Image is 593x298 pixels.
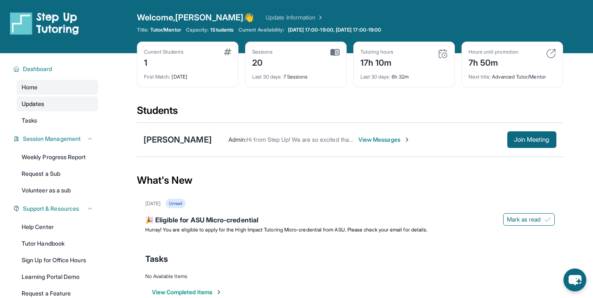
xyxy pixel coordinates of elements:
span: Admin : [228,136,246,143]
span: Current Availability: [238,27,284,33]
button: chat-button [563,268,586,291]
div: 17h 10m [360,55,394,69]
button: Support & Resources [20,204,93,213]
div: What's New [137,162,563,199]
img: card [330,49,340,56]
span: Dashboard [23,65,52,73]
div: Tutoring hours [360,49,394,55]
span: Welcome, [PERSON_NAME] 👋 [137,12,254,23]
span: Updates [22,100,45,108]
div: 6h 32m [360,69,448,80]
span: Tasks [145,253,168,265]
div: No Available Items [145,273,555,280]
a: Tasks [17,113,98,128]
span: Hurray! You are eligible to apply for the High Impact Tutoring Micro-credential from ASU. Please ... [145,227,428,233]
div: Students [137,104,563,122]
div: Current Students [144,49,184,55]
button: Session Management [20,135,93,143]
span: [DATE] 17:00-19:00, [DATE] 17:00-19:00 [288,27,382,33]
span: Home [22,83,37,91]
img: card [546,49,556,59]
a: Updates [17,96,98,111]
div: [PERSON_NAME] [144,134,212,145]
div: Hours until promotion [469,49,519,55]
span: 1 Students [210,27,233,33]
a: Volunteer as a sub [17,183,98,198]
button: View Completed Items [152,288,222,296]
div: 20 [252,55,273,69]
div: Advanced Tutor/Mentor [469,69,556,80]
div: [DATE] [145,200,161,207]
span: Support & Resources [23,204,79,213]
div: 7h 50m [469,55,519,69]
button: Mark as read [503,213,555,226]
img: Mark as read [544,216,551,223]
a: Help Center [17,219,98,234]
span: Last 30 days : [360,74,390,80]
div: 🎉 Eligible for ASU Micro-credential [145,215,555,227]
span: View Messages [358,135,410,144]
img: Chevron Right [315,13,324,22]
a: [DATE] 17:00-19:00, [DATE] 17:00-19:00 [286,27,383,33]
img: logo [10,12,79,35]
img: card [438,49,448,59]
div: 1 [144,55,184,69]
span: Next title : [469,74,491,80]
button: Join Meeting [507,131,556,148]
span: Mark as read [507,215,541,224]
span: First Match : [144,74,171,80]
a: Update Information [265,13,324,22]
span: Session Management [23,135,81,143]
a: Weekly Progress Report [17,150,98,165]
a: Sign Up for Office Hours [17,253,98,268]
span: Capacity: [186,27,209,33]
a: Learning Portal Demo [17,269,98,284]
button: Dashboard [20,65,93,73]
img: card [224,49,231,55]
div: Sessions [252,49,273,55]
img: Chevron-Right [404,136,410,143]
a: Home [17,80,98,95]
span: Tasks [22,116,37,125]
span: Tutor/Mentor [150,27,181,33]
a: Tutor Handbook [17,236,98,251]
span: Join Meeting [514,137,550,142]
span: Last 30 days : [252,74,282,80]
div: 7 Sessions [252,69,340,80]
div: [DATE] [144,69,231,80]
div: Unread [166,199,186,208]
a: Request a Sub [17,166,98,181]
span: Title: [137,27,149,33]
